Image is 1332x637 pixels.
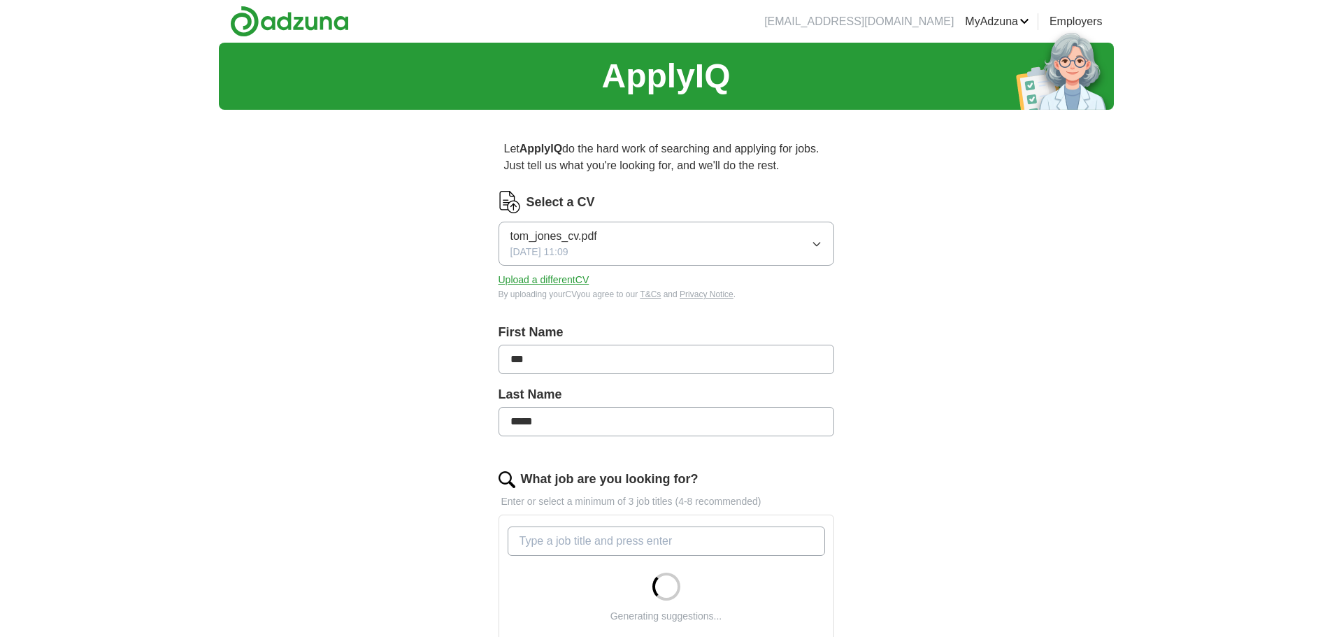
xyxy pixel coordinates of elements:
strong: ApplyIQ [520,143,562,155]
p: Let do the hard work of searching and applying for jobs. Just tell us what you're looking for, an... [499,135,834,180]
img: Adzuna logo [230,6,349,37]
label: Last Name [499,385,834,404]
label: First Name [499,323,834,342]
label: Select a CV [527,193,595,212]
input: Type a job title and press enter [508,527,825,556]
img: CV Icon [499,191,521,213]
img: search.png [499,471,515,488]
p: Enter or select a minimum of 3 job titles (4-8 recommended) [499,494,834,509]
li: [EMAIL_ADDRESS][DOMAIN_NAME] [764,13,954,30]
a: T&Cs [640,289,661,299]
button: tom_jones_cv.pdf[DATE] 11:09 [499,222,834,266]
span: [DATE] 11:09 [510,245,568,259]
h1: ApplyIQ [601,51,730,101]
div: By uploading your CV you agree to our and . [499,288,834,301]
a: Privacy Notice [680,289,733,299]
label: What job are you looking for? [521,470,699,489]
span: tom_jones_cv.pdf [510,228,597,245]
a: Employers [1050,13,1103,30]
button: Upload a differentCV [499,273,589,287]
div: Generating suggestions... [610,609,722,624]
a: MyAdzuna [965,13,1029,30]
